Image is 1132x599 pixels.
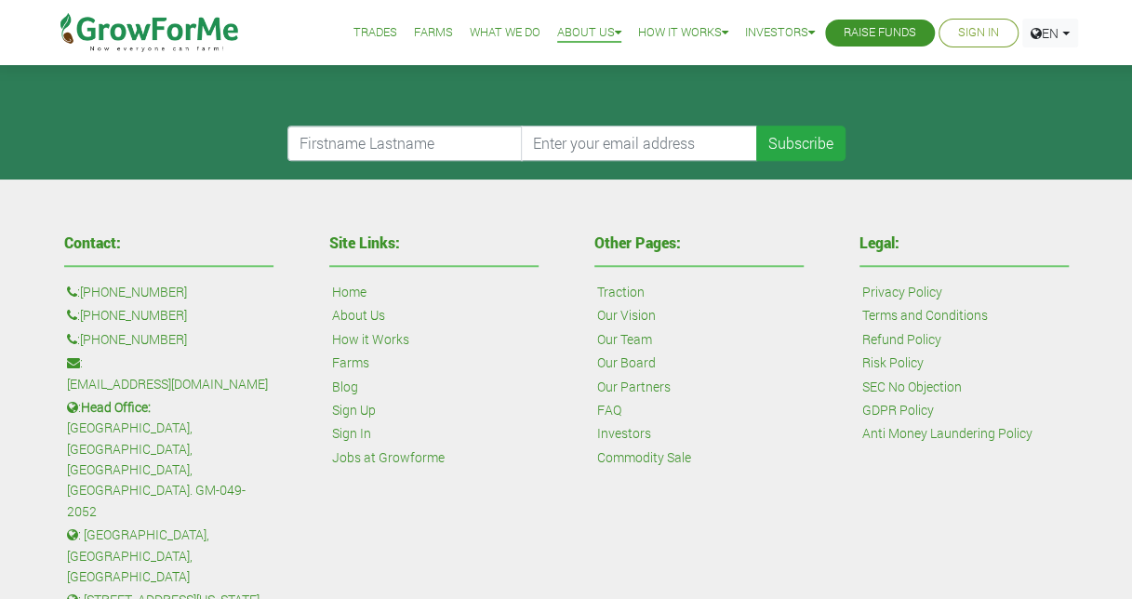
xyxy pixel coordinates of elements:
a: Jobs at Growforme [332,447,445,468]
a: Privacy Policy [862,282,942,302]
a: Refund Policy [862,329,941,350]
a: [PHONE_NUMBER] [80,305,187,326]
a: Trades [353,23,397,43]
a: Risk Policy [862,353,924,373]
p: : [67,329,271,350]
a: SEC No Objection [862,377,962,397]
a: About Us [557,23,621,43]
b: Head Office: [81,398,151,416]
a: Investors [745,23,815,43]
a: Raise Funds [844,23,916,43]
a: [PHONE_NUMBER] [80,282,187,302]
a: Our Vision [597,305,656,326]
a: FAQ [597,400,621,420]
input: Enter your email address [521,126,757,161]
p: : [67,305,271,326]
a: EN [1022,19,1078,47]
a: Our Partners [597,377,671,397]
h4: Site Links: [329,235,539,250]
button: Subscribe [756,126,846,161]
h4: Other Pages: [594,235,804,250]
a: Blog [332,377,358,397]
a: Commodity Sale [597,447,691,468]
a: Terms and Conditions [862,305,988,326]
iframe: reCAPTCHA [287,53,570,126]
p: : [67,353,271,394]
a: Anti Money Laundering Policy [862,423,1032,444]
a: Traction [597,282,645,302]
p: : [GEOGRAPHIC_DATA], [GEOGRAPHIC_DATA], [GEOGRAPHIC_DATA], [GEOGRAPHIC_DATA]. GM-049-2052 [67,397,271,522]
a: Our Board [597,353,656,373]
a: About Us [332,305,385,326]
p: : [GEOGRAPHIC_DATA], [GEOGRAPHIC_DATA], [GEOGRAPHIC_DATA] [67,525,271,587]
input: Firstname Lastname [287,126,524,161]
h4: Legal: [859,235,1069,250]
a: How it Works [638,23,728,43]
a: Farms [414,23,453,43]
a: [PHONE_NUMBER] [80,329,187,350]
a: [EMAIL_ADDRESS][DOMAIN_NAME] [67,374,268,394]
a: Sign Up [332,400,376,420]
a: GDPR Policy [862,400,934,420]
a: Farms [332,353,369,373]
a: What We Do [470,23,540,43]
a: Sign In [332,423,371,444]
a: Investors [597,423,651,444]
h4: Contact: [64,235,273,250]
a: Home [332,282,366,302]
a: Sign In [958,23,999,43]
a: Our Team [597,329,652,350]
p: : [67,282,271,302]
a: How it Works [332,329,409,350]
